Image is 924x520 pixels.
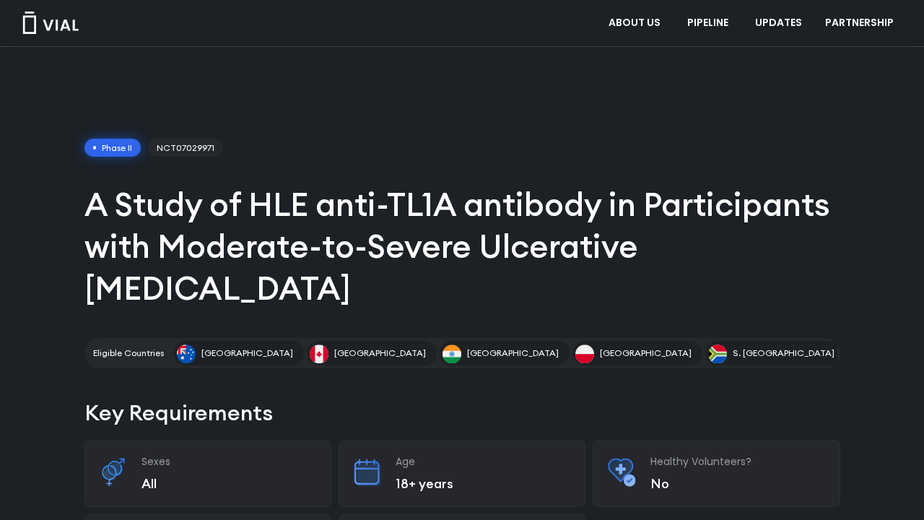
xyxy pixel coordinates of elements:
[396,475,570,492] p: 18+ years
[814,11,909,35] a: PARTNERSHIPMenu Toggle
[597,11,675,35] a: ABOUT USMenu Toggle
[600,347,692,360] span: [GEOGRAPHIC_DATA]
[575,344,594,363] img: Poland
[22,12,79,34] img: Vial Logo
[708,344,727,363] img: S. Africa
[141,475,316,492] p: All
[744,11,813,35] a: UPDATES
[467,347,559,360] span: [GEOGRAPHIC_DATA]
[84,397,840,428] h2: Key Requirements
[93,347,164,360] h2: Eligible Countries
[84,183,840,309] h1: A Study of HLE anti-TL1A antibody in Participants with Moderate-to-Severe Ulcerative [MEDICAL_DATA]
[650,455,825,468] h3: Healthy Volunteers?
[334,347,426,360] span: [GEOGRAPHIC_DATA]
[733,347,834,360] span: S. [GEOGRAPHIC_DATA]
[650,475,825,492] p: No
[141,455,316,468] h3: Sexes
[310,344,328,363] img: Canada
[443,344,461,363] img: India
[201,347,293,360] span: [GEOGRAPHIC_DATA]
[148,139,223,157] span: NCT07029971
[676,11,743,35] a: PIPELINEMenu Toggle
[396,455,570,468] h3: Age
[177,344,196,363] img: Australia
[84,139,141,157] span: Phase II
